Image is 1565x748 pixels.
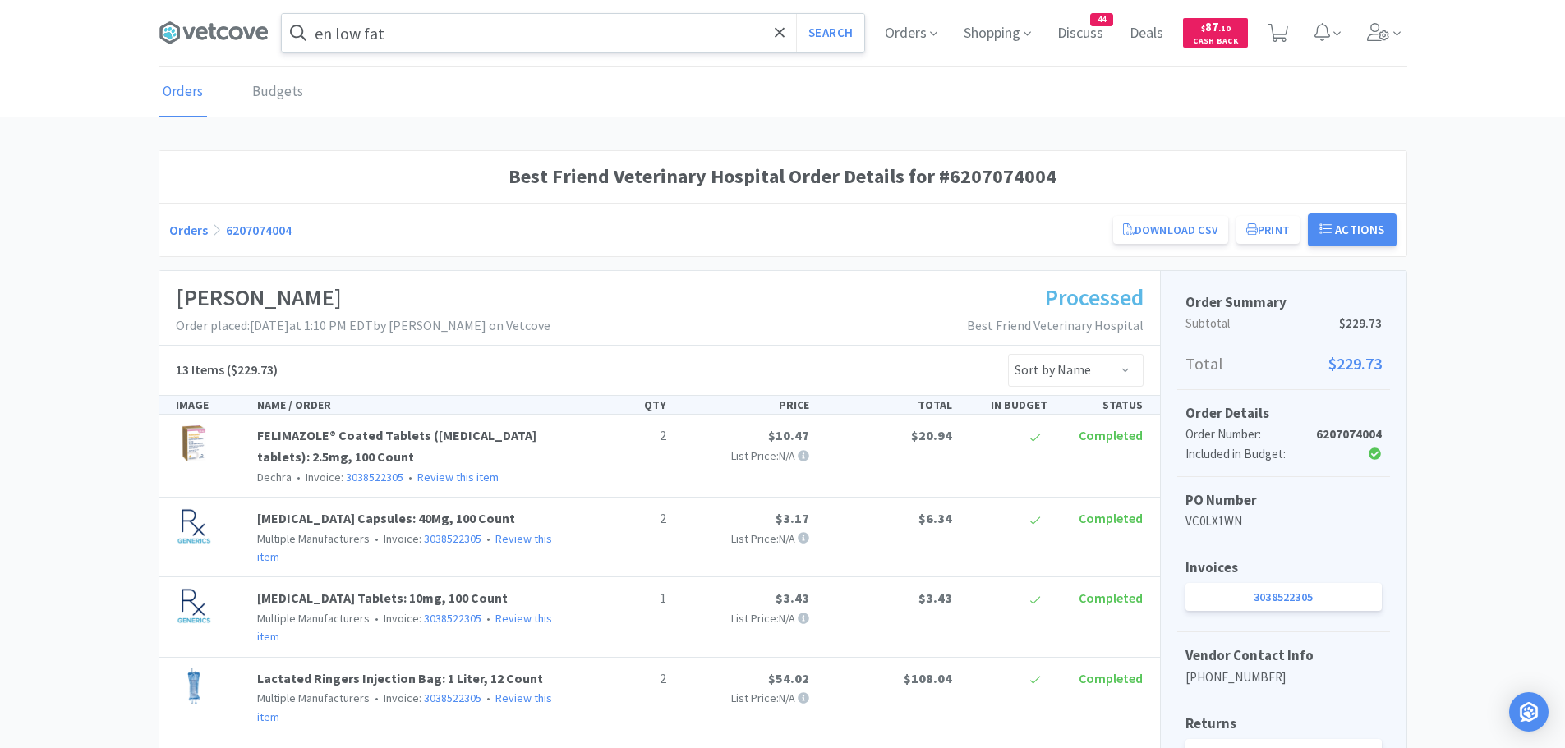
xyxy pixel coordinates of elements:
[1328,351,1382,377] span: $229.73
[1509,692,1549,732] div: Open Intercom Messenger
[679,447,809,465] p: List Price: N/A
[1185,351,1382,377] p: Total
[372,691,381,705] span: •
[257,531,370,546] span: Multiple Manufacturers
[424,531,481,546] a: 3038522305
[967,315,1144,337] p: Best Friend Veterinary Hospital
[578,396,673,414] div: QTY
[372,611,381,626] span: •
[1185,424,1316,444] div: Order Number:
[176,425,212,461] img: 29a3e3044d534f1594468689124bdcfe_57425.jpeg
[417,470,499,484] a: Review this item
[1185,645,1382,667] h5: Vendor Contact Info
[1185,314,1382,333] p: Subtotal
[1045,282,1144,312] span: Processed
[1185,713,1382,735] h5: Returns
[679,530,809,548] p: List Price: N/A
[176,668,212,704] img: b4db7a41d3424ea9a56cce0cf3be0a52_598029.jpeg
[176,361,224,378] span: 13 Items
[584,588,666,609] p: 1
[911,427,952,443] span: $20.94
[1079,510,1143,526] span: Completed
[1091,14,1112,25] span: 44
[176,508,212,544] img: eedfab02036f43898c8b28281c46bd72_430907.jpeg
[1185,489,1382,512] h5: PO Number
[776,590,809,606] span: $3.43
[176,588,212,624] img: d3c35410477c4d068bc4a86eb50f5754_467582.jpeg
[1185,557,1382,579] h5: Invoices
[768,427,809,443] span: $10.47
[1051,26,1110,41] a: Discuss44
[226,222,292,238] a: 6207074004
[1218,23,1231,34] span: . 10
[1236,216,1300,244] button: Print
[257,427,536,465] a: FELIMAZOLE® Coated Tablets ([MEDICAL_DATA] tablets): 2.5mg, 100 Count
[176,360,278,381] h5: ($229.73)
[673,396,816,414] div: PRICE
[1123,26,1170,41] a: Deals
[1193,37,1238,48] span: Cash Back
[169,161,1397,192] h1: Best Friend Veterinary Hospital Order Details for #6207074004
[346,470,403,484] a: 3038522305
[1079,670,1143,686] span: Completed
[584,668,666,690] p: 2
[257,590,508,606] a: [MEDICAL_DATA] Tablets: 10mg, 100 Count
[257,691,552,723] a: Review this item
[584,508,666,530] p: 2
[796,14,864,52] button: Search
[370,691,481,705] span: Invoice:
[1316,426,1382,442] strong: 6207074004
[776,510,809,526] span: $3.17
[1339,314,1382,333] span: $229.73
[176,279,550,316] h1: [PERSON_NAME]
[257,510,515,526] a: [MEDICAL_DATA] Capsules: 40Mg, 100 Count
[257,531,552,564] a: Review this item
[1079,590,1143,606] span: Completed
[1201,23,1205,34] span: $
[1183,11,1248,55] a: $87.10Cash Back
[1054,396,1149,414] div: STATUS
[816,396,959,414] div: TOTAL
[169,222,208,238] a: Orders
[292,470,403,484] span: Invoice:
[918,590,952,606] span: $3.43
[424,611,481,626] a: 3038522305
[1185,402,1382,424] h5: Order Details
[248,67,307,117] a: Budgets
[294,470,303,484] span: •
[1185,512,1382,531] p: VC0LX1WN
[370,531,481,546] span: Invoice:
[484,531,493,546] span: •
[484,691,493,705] span: •
[257,670,543,686] a: Lactated Ringers Injection Bag: 1 Liter, 12 Count
[169,396,251,414] div: IMAGE
[257,611,370,626] span: Multiple Manufacturers
[1308,213,1397,246] button: Actions
[1185,583,1382,611] a: 3038522305
[257,470,292,484] span: Dechra
[251,396,578,414] div: NAME / ORDER
[1185,444,1316,464] div: Included in Budget:
[584,425,666,447] p: 2
[1113,216,1228,244] a: Download CSV
[959,396,1054,414] div: IN BUDGET
[1201,19,1231,34] span: 87
[282,14,864,52] input: Search by item, sku, manufacturer, ingredient, size...
[424,691,481,705] a: 3038522305
[257,691,370,705] span: Multiple Manufacturers
[768,670,809,686] span: $54.02
[1185,668,1382,687] p: [PHONE_NUMBER]
[679,689,809,707] p: List Price: N/A
[904,670,952,686] span: $108.04
[679,609,809,627] p: List Price: N/A
[159,67,207,117] a: Orders
[406,470,415,484] span: •
[484,611,493,626] span: •
[918,510,952,526] span: $6.34
[1079,427,1143,443] span: Completed
[1185,291,1382,314] h5: Order Summary
[370,611,481,626] span: Invoice:
[176,315,550,337] p: Order placed: [DATE] at 1:10 PM EDT by [PERSON_NAME] on Vetcove
[372,531,381,546] span: •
